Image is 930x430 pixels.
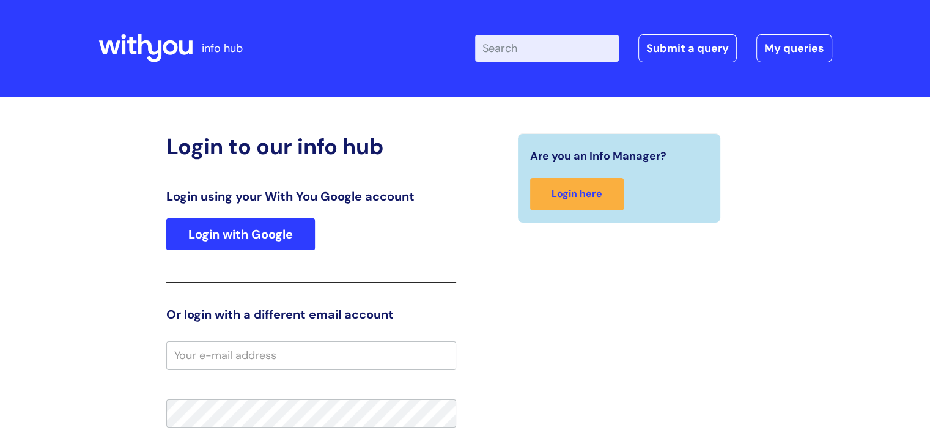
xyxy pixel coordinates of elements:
[530,146,666,166] span: Are you an Info Manager?
[202,39,243,58] p: info hub
[638,34,737,62] a: Submit a query
[166,341,456,369] input: Your e-mail address
[166,307,456,322] h3: Or login with a different email account
[166,218,315,250] a: Login with Google
[166,133,456,160] h2: Login to our info hub
[530,178,624,210] a: Login here
[756,34,832,62] a: My queries
[475,35,619,62] input: Search
[166,189,456,204] h3: Login using your With You Google account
